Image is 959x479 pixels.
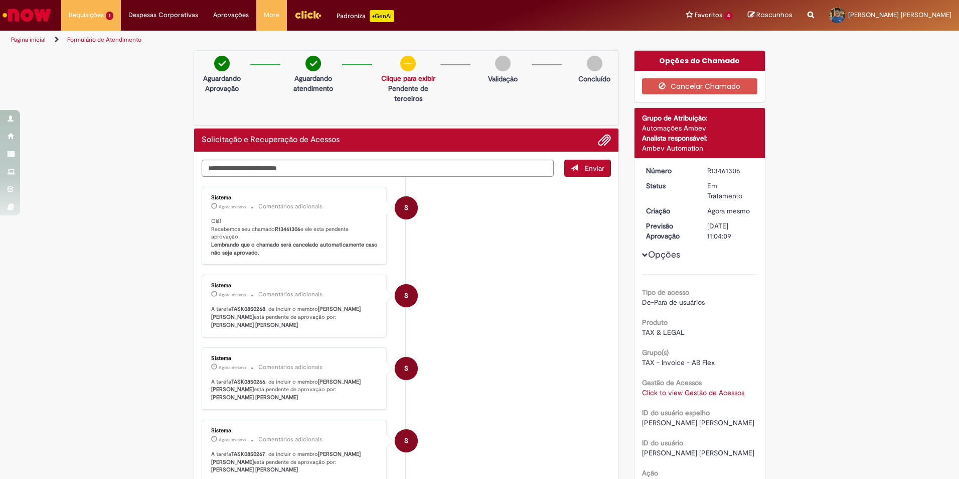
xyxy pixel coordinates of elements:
[404,196,408,220] span: S
[848,11,951,19] span: [PERSON_NAME] [PERSON_NAME]
[695,10,722,20] span: Favoritos
[231,378,265,386] b: TASK0850266
[211,450,378,474] p: A tarefa , de incluir o membro está pendente de aprovação por:
[219,365,246,371] time: 29/08/2025 10:04:18
[642,318,668,327] b: Produto
[642,378,702,387] b: Gestão de Acessos
[219,204,246,210] time: 29/08/2025 10:04:19
[11,36,46,44] a: Página inicial
[404,284,408,308] span: S
[202,160,554,177] textarea: Digite sua mensagem aqui...
[395,429,418,452] div: System
[128,10,198,20] span: Despesas Corporativas
[337,10,394,22] div: Padroniza
[642,348,669,357] b: Grupo(s)
[642,133,758,143] div: Analista responsável:
[219,437,246,443] span: Agora mesmo
[219,292,246,298] time: 29/08/2025 10:04:18
[275,225,300,233] b: R13461306
[258,290,323,299] small: Comentários adicionais
[707,206,750,215] span: Agora mesmo
[214,56,230,71] img: check-circle-green.png
[381,74,435,83] a: Clique para exibir
[488,74,518,84] p: Validação
[211,378,378,402] p: A tarefa , de incluir o membro está pendente de aprovação por:
[211,283,378,289] div: Sistema
[395,196,418,219] div: System
[211,321,298,329] b: [PERSON_NAME] [PERSON_NAME]
[564,160,611,177] button: Enviar
[211,241,379,257] b: Lembrando que o chamado será cancelado automaticamente caso não seja aprovado.
[213,10,249,20] span: Aprovações
[404,429,408,453] span: S
[67,36,141,44] a: Formulário de Atendimento
[642,288,689,297] b: Tipo de acesso
[294,7,322,22] img: click_logo_yellow_360x200.png
[578,74,610,84] p: Concluído
[305,56,321,71] img: check-circle-green.png
[642,328,685,337] span: TAX & LEGAL
[258,363,323,372] small: Comentários adicionais
[370,10,394,22] p: +GenAi
[8,31,632,49] ul: Trilhas de página
[211,466,298,473] b: [PERSON_NAME] [PERSON_NAME]
[69,10,104,20] span: Requisições
[642,143,758,153] div: Ambev Automation
[400,56,416,71] img: circle-minus.png
[638,181,700,191] dt: Status
[231,450,265,458] b: TASK0850267
[1,5,53,25] img: ServiceNow
[198,73,245,93] p: Aguardando Aprovação
[707,221,754,241] div: [DATE] 11:04:09
[707,181,754,201] div: Em Tratamento
[211,195,378,201] div: Sistema
[211,305,378,329] p: A tarefa , de incluir o membro está pendente de aprovação por:
[219,365,246,371] span: Agora mesmo
[404,356,408,381] span: S
[289,73,337,93] p: Aguardando atendimento
[219,437,246,443] time: 29/08/2025 10:04:17
[756,10,792,20] span: Rascunhos
[638,166,700,176] dt: Número
[642,113,758,123] div: Grupo de Atribuição:
[258,435,323,444] small: Comentários adicionais
[748,11,792,20] a: Rascunhos
[598,134,611,147] button: Adicionar anexos
[211,428,378,434] div: Sistema
[202,136,340,145] h2: Solicitação e Recuperação de Acessos Histórico de tíquete
[642,448,754,457] span: [PERSON_NAME] [PERSON_NAME]
[724,12,733,20] span: 4
[219,292,246,298] span: Agora mesmo
[395,357,418,380] div: System
[495,56,511,71] img: img-circle-grey.png
[211,217,378,257] p: Olá! Recebemos seu chamado e ele esta pendente aprovação.
[106,12,113,20] span: 1
[211,394,298,401] b: [PERSON_NAME] [PERSON_NAME]
[642,418,754,427] span: [PERSON_NAME] [PERSON_NAME]
[211,355,378,362] div: Sistema
[642,388,744,397] a: Click to view Gestão de Acessos
[642,468,658,477] b: Ação
[211,378,362,394] b: [PERSON_NAME] [PERSON_NAME]
[258,202,323,211] small: Comentários adicionais
[381,83,435,103] p: Pendente de terceiros
[642,78,758,94] button: Cancelar Chamado
[707,206,754,216] div: 29/08/2025 10:04:08
[642,298,705,307] span: De-Para de usuários
[264,10,279,20] span: More
[211,450,362,466] b: [PERSON_NAME] [PERSON_NAME]
[219,204,246,210] span: Agora mesmo
[638,221,700,241] dt: Previsão Aprovação
[638,206,700,216] dt: Criação
[707,206,750,215] time: 29/08/2025 10:04:08
[642,438,683,447] b: ID do usuário
[395,284,418,307] div: System
[707,166,754,176] div: R13461306
[642,408,710,417] b: ID do usuário espelho
[634,51,765,71] div: Opções do Chamado
[587,56,602,71] img: img-circle-grey.png
[211,305,362,321] b: [PERSON_NAME] [PERSON_NAME]
[231,305,265,313] b: TASK0850268
[642,358,715,367] span: TAX - Invoice - AB Flex
[585,164,604,173] span: Enviar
